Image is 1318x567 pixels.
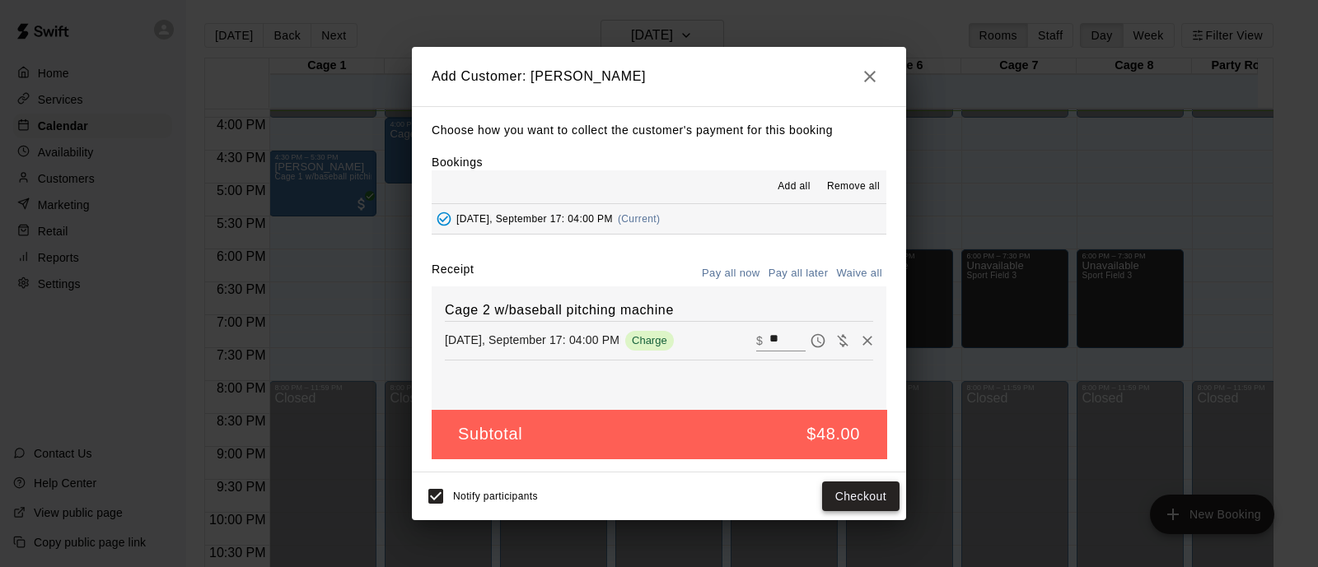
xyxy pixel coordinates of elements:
[806,423,860,445] h5: $48.00
[764,261,833,286] button: Pay all later
[822,481,900,512] button: Checkout
[820,174,886,200] button: Remove all
[618,213,661,225] span: (Current)
[832,261,886,286] button: Waive all
[432,156,483,169] label: Bookings
[432,120,886,141] p: Choose how you want to collect the customer's payment for this booking
[432,204,886,235] button: Added - Collect Payment[DATE], September 17: 04:00 PM(Current)
[768,174,820,200] button: Add all
[432,207,456,231] button: Added - Collect Payment
[432,261,474,286] label: Receipt
[458,423,522,445] h5: Subtotal
[445,300,873,321] h6: Cage 2 w/baseball pitching machine
[625,334,674,346] span: Charge
[412,47,906,106] h2: Add Customer: [PERSON_NAME]
[698,261,764,286] button: Pay all now
[456,213,613,225] span: [DATE], September 17: 04:00 PM
[778,179,811,195] span: Add all
[445,332,619,348] p: [DATE], September 17: 04:00 PM
[453,490,538,502] span: Notify participants
[827,179,880,195] span: Remove all
[830,332,855,346] span: Waive payment
[806,332,830,346] span: Pay later
[756,332,763,349] p: $
[855,328,880,353] button: Remove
